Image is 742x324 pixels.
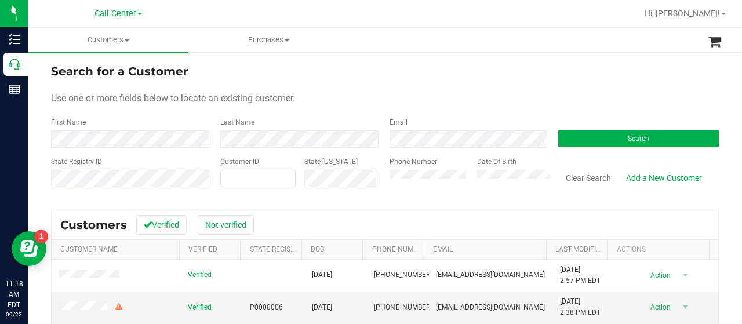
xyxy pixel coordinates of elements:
iframe: Resource center unread badge [34,230,48,243]
label: State [US_STATE] [304,156,358,167]
span: [PHONE_NUMBER] [374,302,432,313]
span: Verified [188,270,212,281]
span: [EMAIL_ADDRESS][DOMAIN_NAME] [436,302,545,313]
iframe: Resource center [12,231,46,266]
span: Call Center [94,9,136,19]
label: Email [390,117,408,128]
span: P0000006 [250,302,283,313]
span: select [678,267,693,283]
inline-svg: Call Center [9,59,20,70]
span: [DATE] [312,270,332,281]
div: Actions [617,245,705,253]
span: Customers [28,35,188,45]
label: Date Of Birth [477,156,517,167]
p: 09/22 [5,310,23,319]
p: 11:18 AM EDT [5,279,23,310]
a: DOB [311,245,324,253]
span: Purchases [189,35,348,45]
a: State Registry Id [250,245,311,253]
span: Customers [60,218,127,232]
label: Phone Number [390,156,437,167]
a: Customer Name [60,245,118,253]
span: [DATE] [312,302,332,313]
button: Clear Search [558,168,619,188]
label: Customer ID [220,156,259,167]
span: Hi, [PERSON_NAME]! [645,9,720,18]
button: Not verified [198,215,254,235]
span: Use one or more fields below to locate an existing customer. [51,93,295,104]
span: [PHONE_NUMBER] [374,270,432,281]
inline-svg: Inventory [9,34,20,45]
a: Purchases [188,28,349,52]
span: [EMAIL_ADDRESS][DOMAIN_NAME] [436,270,545,281]
label: State Registry ID [51,156,102,167]
span: select [678,299,693,315]
label: Last Name [220,117,254,128]
span: Verified [188,302,212,313]
span: Search for a Customer [51,64,188,78]
a: Last Modified [555,245,605,253]
span: Action [641,267,678,283]
a: Add a New Customer [619,168,710,188]
inline-svg: Reports [9,83,20,95]
span: [DATE] 2:38 PM EDT [560,296,601,318]
a: Phone Number [372,245,425,253]
a: Customers [28,28,188,52]
label: First Name [51,117,86,128]
div: Warning - Level 2 [114,301,124,312]
button: Search [558,130,719,147]
span: Search [628,134,649,143]
button: Verified [136,215,187,235]
a: Email [433,245,453,253]
span: [DATE] 2:57 PM EDT [560,264,601,286]
span: Action [641,299,678,315]
a: Verified [188,245,217,253]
